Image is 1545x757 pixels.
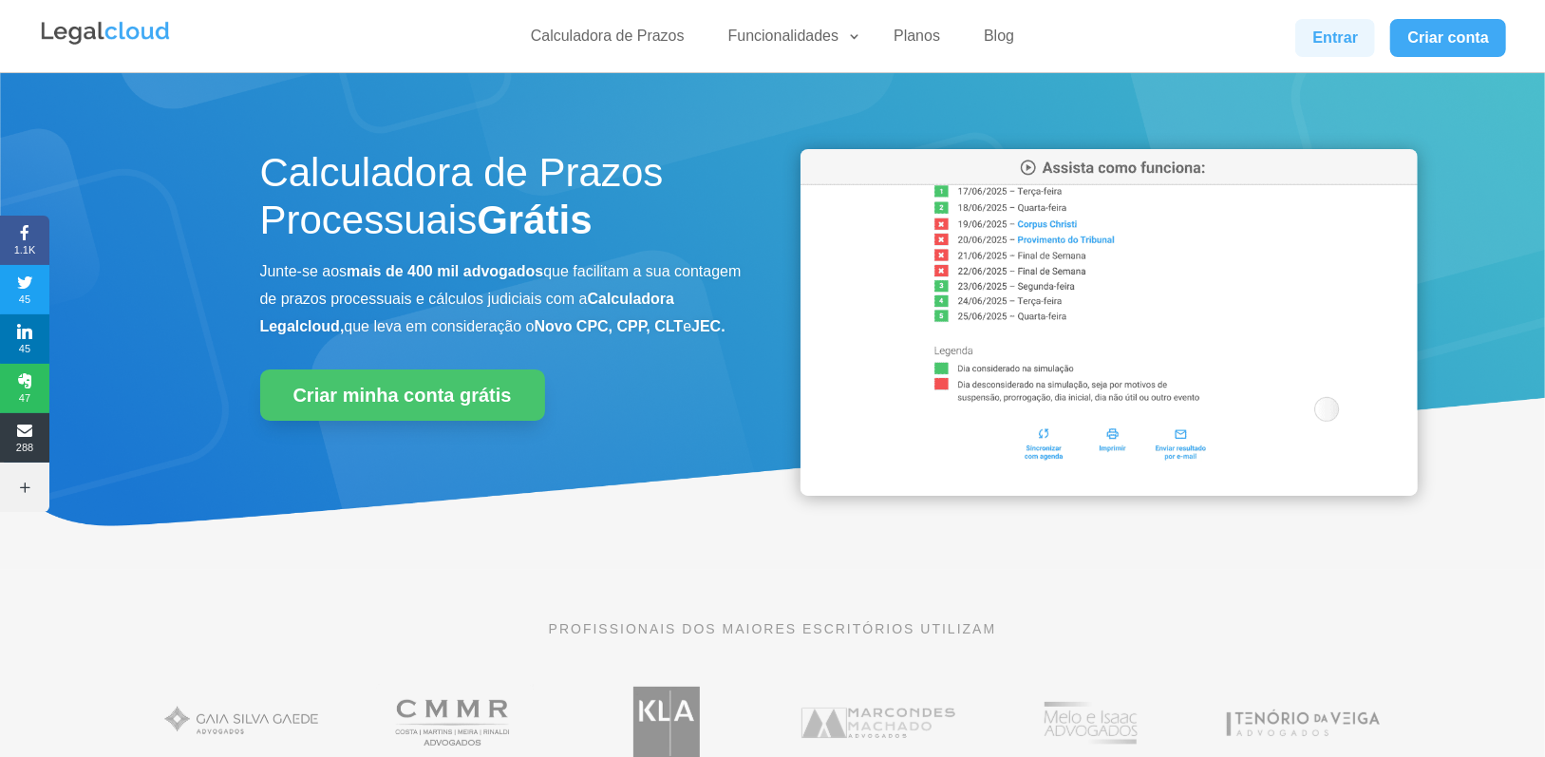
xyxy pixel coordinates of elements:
a: Criar conta [1390,19,1506,57]
b: Calculadora Legalcloud, [260,291,675,334]
p: Junte-se aos que facilitam a sua contagem de prazos processuais e cálculos judiciais com a que le... [260,258,744,340]
a: Entrar [1295,19,1375,57]
a: Blog [972,27,1026,54]
b: mais de 400 mil advogados [347,263,543,279]
a: Calculadora de Prazos Processuais da Legalcloud [801,483,1418,499]
a: Funcionalidades [717,27,862,54]
h1: Calculadora de Prazos Processuais [260,149,744,255]
a: Logo da Legalcloud [39,34,172,50]
a: Calculadora de Prazos [519,27,696,54]
p: PROFISSIONAIS DOS MAIORES ESCRITÓRIOS UTILIZAM [260,618,1286,639]
img: Legalcloud Logo [39,19,172,47]
b: Novo CPC, CPP, CLT [535,318,684,334]
a: Criar minha conta grátis [260,369,545,421]
strong: Grátis [477,198,592,242]
b: JEC. [691,318,725,334]
img: Calculadora de Prazos Processuais da Legalcloud [801,149,1418,496]
a: Planos [882,27,951,54]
